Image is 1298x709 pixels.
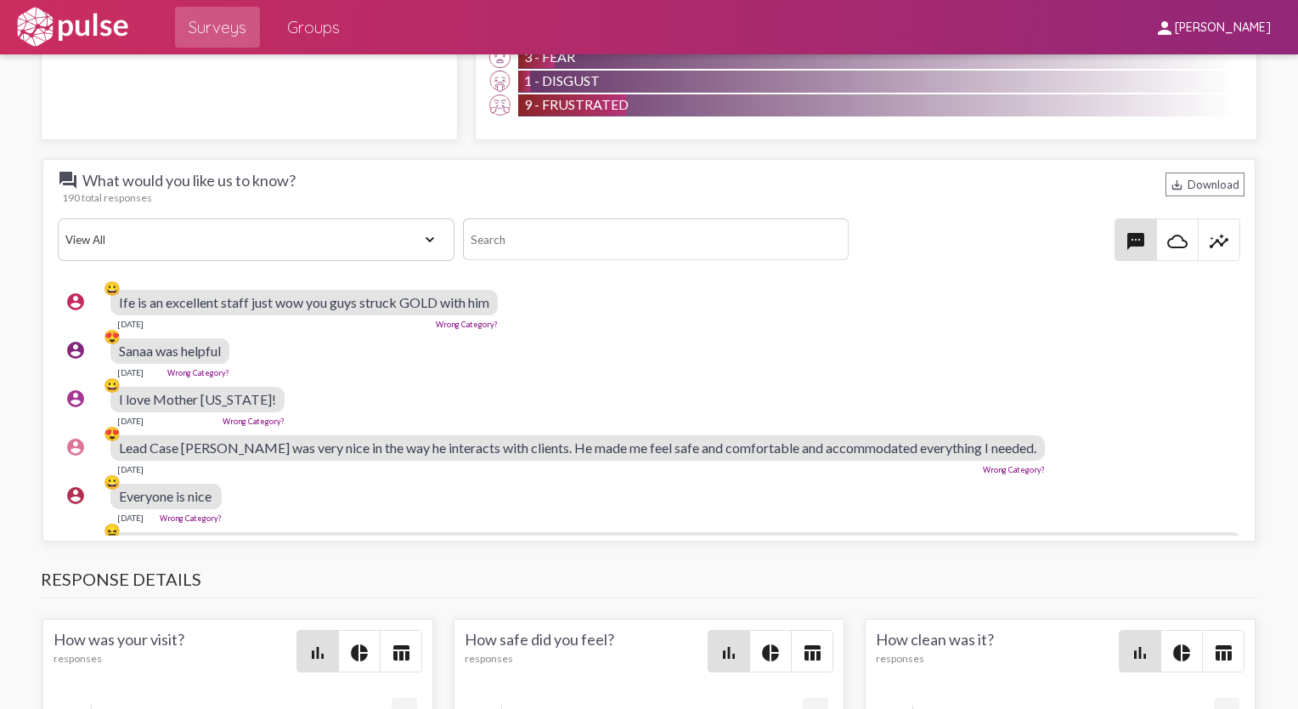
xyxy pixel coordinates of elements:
button: Bar chart [1120,631,1160,672]
span: Lead Case [PERSON_NAME] was very nice in the way he interacts with clients. He made me feel safe ... [119,440,1036,456]
div: 😍 [104,425,121,442]
mat-icon: bar_chart [719,643,739,663]
span: 3 - Fear [524,48,575,65]
div: 😍 [104,328,121,345]
span: [PERSON_NAME] [1175,20,1271,36]
span: Ife is an excellent staff just wow you guys struck GOLD with him [119,294,489,310]
mat-icon: textsms [1126,231,1146,252]
div: Download [1165,173,1244,196]
mat-icon: pie_chart [760,643,781,663]
h3: Response Details [41,569,1257,598]
a: Surveys [175,7,260,48]
mat-icon: cloud_queue [1167,231,1188,252]
div: responses [54,652,296,665]
span: Surveys [189,12,246,43]
img: Fear [489,47,511,68]
div: responses [465,652,708,665]
mat-icon: table_chart [1213,643,1233,663]
mat-icon: account_circle [65,340,86,360]
div: 😀 [104,280,121,297]
a: Wrong Category? [160,513,222,523]
div: [DATE] [117,416,144,426]
div: How safe did you feel? [465,630,708,672]
button: Table view [1203,631,1244,672]
span: Everyone is nice [119,488,212,504]
button: [PERSON_NAME] [1141,11,1284,43]
span: 9 - Frustrated [524,96,629,112]
button: Pie style chart [339,631,380,672]
mat-icon: account_circle [65,292,86,312]
mat-icon: account_circle [65,389,86,409]
mat-icon: account_circle [65,437,86,457]
div: [DATE] [117,367,144,377]
mat-icon: table_chart [802,643,822,663]
mat-icon: bar_chart [308,643,328,663]
input: Search [463,218,849,260]
mat-icon: person [1154,18,1175,38]
button: Table view [792,631,832,672]
span: Sanaa was helpful [119,343,221,359]
div: 190 total responses [62,191,1244,204]
div: [DATE] [117,464,144,474]
a: Wrong Category? [167,368,229,377]
a: Wrong Category? [436,320,498,329]
mat-icon: table_chart [391,643,411,663]
span: Groups [287,12,340,43]
img: white-logo.svg [14,6,131,48]
button: Bar chart [297,631,338,672]
mat-icon: bar_chart [1130,643,1150,663]
mat-icon: Download [1171,179,1183,191]
button: Table view [381,631,421,672]
div: How clean was it? [876,630,1119,672]
button: Pie style chart [1161,631,1202,672]
mat-icon: insights [1209,231,1229,252]
div: 😀 [104,474,121,491]
span: 1 - Disgust [524,72,600,88]
div: [DATE] [117,319,144,329]
img: Disgust [489,71,511,92]
a: Groups [274,7,353,48]
mat-icon: pie_chart [349,643,370,663]
mat-icon: account_circle [65,485,86,506]
a: Wrong Category? [223,417,285,426]
mat-icon: question_answer [58,170,78,190]
span: What would you like us to know? [58,170,313,190]
mat-icon: pie_chart [1171,643,1192,663]
div: 😖 [104,522,121,539]
div: [DATE] [117,513,144,523]
a: Wrong Category? [983,465,1045,474]
button: Pie style chart [750,631,791,672]
button: Bar chart [708,631,749,672]
span: I love Mother [US_STATE]! [119,391,276,407]
div: How was your visit? [54,630,296,672]
div: 😀 [104,377,121,394]
mat-icon: account_circle [65,534,86,554]
img: Frustrated [489,94,511,116]
div: responses [876,652,1119,665]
